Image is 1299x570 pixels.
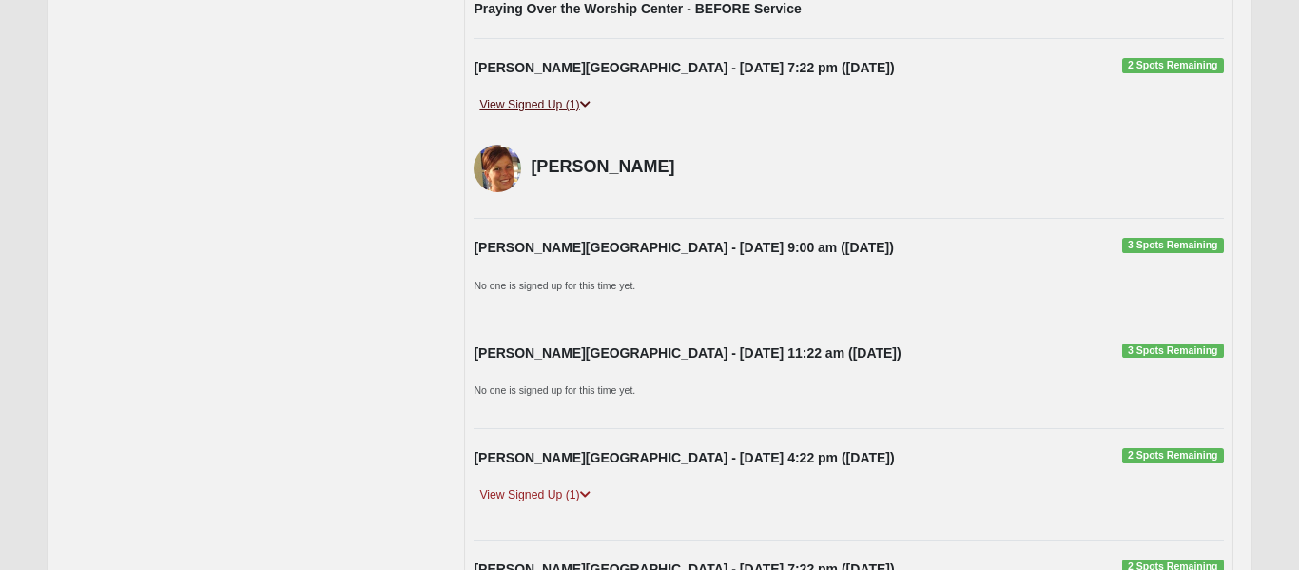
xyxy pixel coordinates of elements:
[474,485,595,505] a: View Signed Up (1)
[474,1,801,16] strong: Praying Over the Worship Center - BEFORE Service
[474,280,635,291] small: No one is signed up for this time yet.
[1122,238,1224,253] span: 3 Spots Remaining
[474,450,894,465] strong: [PERSON_NAME][GEOGRAPHIC_DATA] - [DATE] 4:22 pm ([DATE])
[474,95,595,115] a: View Signed Up (1)
[531,157,705,178] h4: [PERSON_NAME]
[474,384,635,396] small: No one is signed up for this time yet.
[1122,448,1224,463] span: 2 Spots Remaining
[474,60,894,75] strong: [PERSON_NAME][GEOGRAPHIC_DATA] - [DATE] 7:22 pm ([DATE])
[474,240,894,255] strong: [PERSON_NAME][GEOGRAPHIC_DATA] - [DATE] 9:00 am ([DATE])
[474,145,521,192] img: Leslie Mays
[474,345,901,361] strong: [PERSON_NAME][GEOGRAPHIC_DATA] - [DATE] 11:22 am ([DATE])
[1122,58,1224,73] span: 2 Spots Remaining
[1122,344,1224,359] span: 3 Spots Remaining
